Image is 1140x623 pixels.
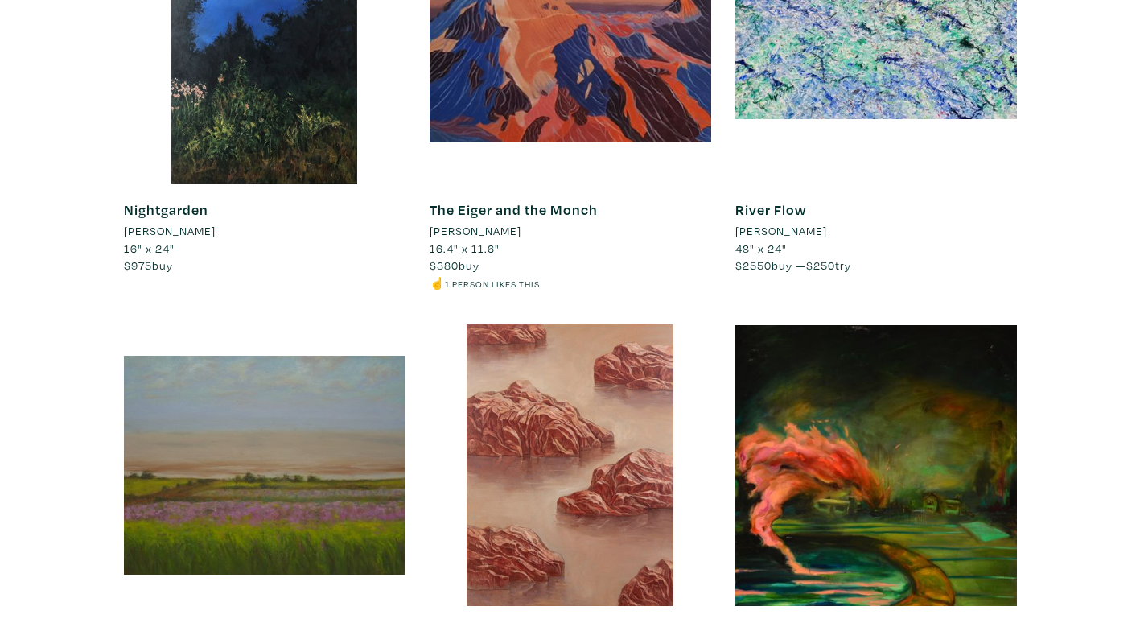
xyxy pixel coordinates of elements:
[735,241,787,256] span: 48" x 24"
[735,222,1017,240] a: [PERSON_NAME]
[430,222,711,240] a: [PERSON_NAME]
[735,258,772,273] span: $2550
[124,222,216,240] li: [PERSON_NAME]
[445,278,540,290] small: 1 person likes this
[124,200,208,219] a: Nightgarden
[430,222,521,240] li: [PERSON_NAME]
[735,222,827,240] li: [PERSON_NAME]
[735,258,851,273] span: buy — try
[124,258,173,273] span: buy
[735,200,806,219] a: River Flow
[430,274,711,292] li: ☝️
[430,200,598,219] a: The Eiger and the Monch
[124,222,405,240] a: [PERSON_NAME]
[806,258,835,273] span: $250
[124,241,175,256] span: 16" x 24"
[430,241,500,256] span: 16.4" x 11.6"
[430,258,459,273] span: $380
[124,258,152,273] span: $975
[430,258,479,273] span: buy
